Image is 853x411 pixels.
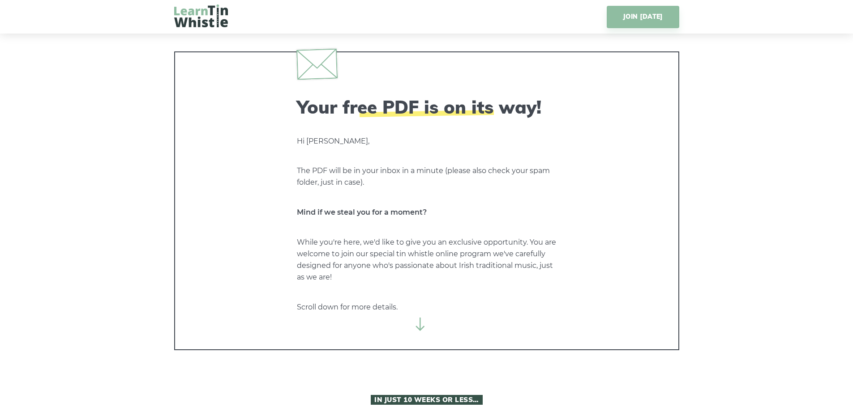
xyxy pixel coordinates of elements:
[371,395,483,405] span: In Just 10 Weeks or Less…
[607,6,679,28] a: JOIN [DATE]
[297,165,557,188] p: The PDF will be in your inbox in a minute (please also check your spam folder, just in case).
[297,208,427,216] strong: Mind if we steal you for a moment?
[297,96,557,118] h2: Your free PDF is on its way!
[297,237,557,283] p: While you're here, we'd like to give you an exclusive opportunity. You are welcome to join our sp...
[297,301,557,313] p: Scroll down for more details.
[174,4,228,27] img: LearnTinWhistle.com
[296,48,337,80] img: envelope.svg
[297,136,557,147] p: Hi [PERSON_NAME],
